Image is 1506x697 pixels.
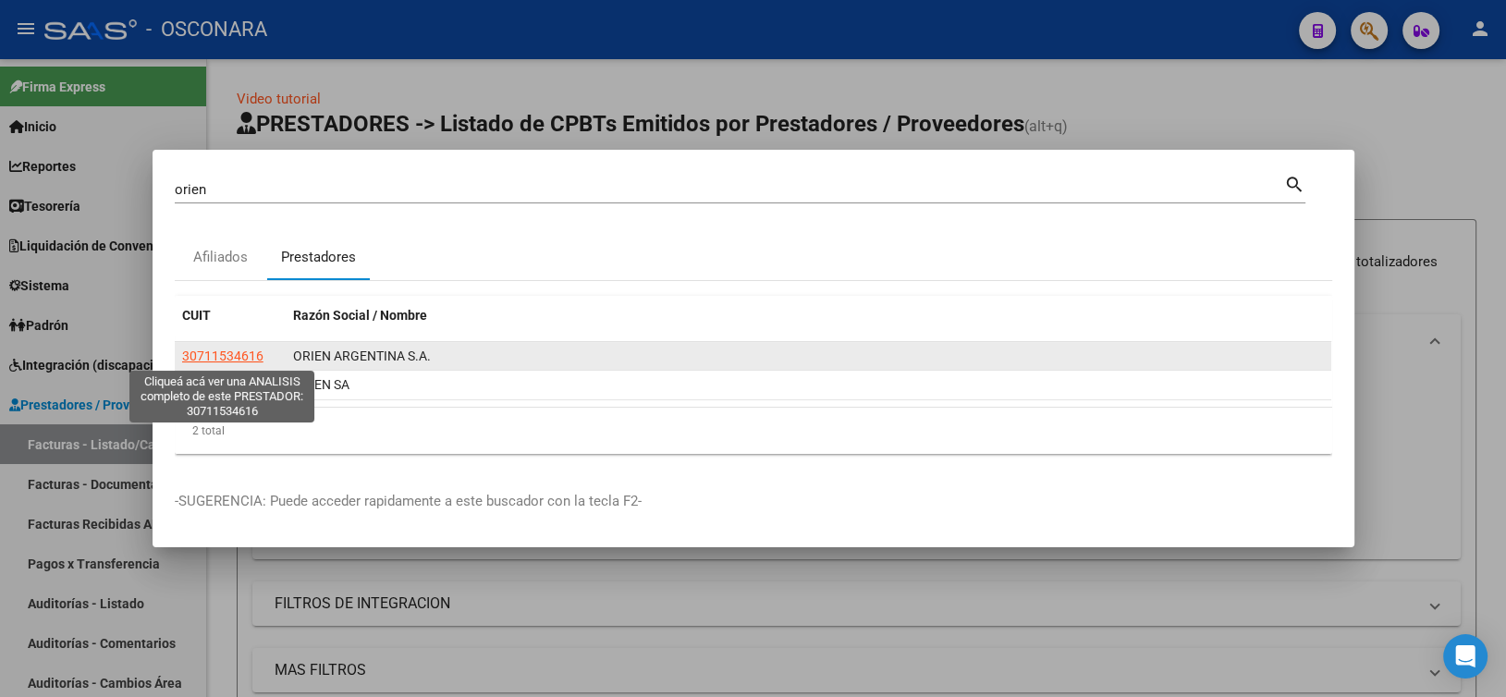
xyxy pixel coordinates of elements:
span: Razón Social / Nombre [293,308,427,323]
div: 2 total [175,408,1332,454]
p: -SUGERENCIA: Puede acceder rapidamente a este buscador con la tecla F2- [175,491,1332,512]
mat-icon: search [1284,172,1305,194]
span: 30686262312 [182,377,263,392]
div: ORIEN ARGENTINA S.A. [293,346,1324,367]
datatable-header-cell: CUIT [175,296,286,336]
datatable-header-cell: Razón Social / Nombre [286,296,1331,336]
div: Open Intercom Messenger [1443,634,1488,679]
div: Afiliados [193,247,248,268]
span: CUIT [182,308,211,323]
span: 30711534616 [182,348,263,363]
div: ORIEN SA [293,374,1324,396]
div: Prestadores [281,247,356,268]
